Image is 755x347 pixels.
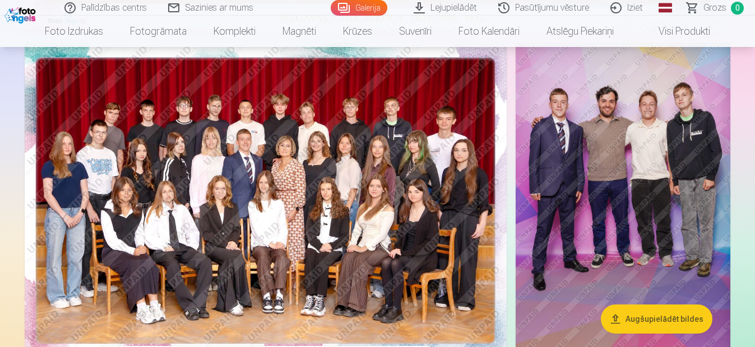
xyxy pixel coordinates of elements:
a: Magnēti [269,16,330,47]
a: Atslēgu piekariņi [533,16,627,47]
a: Foto kalendāri [445,16,533,47]
button: Augšupielādēt bildes [601,304,712,334]
a: Foto izdrukas [31,16,117,47]
a: Suvenīri [386,16,445,47]
a: Krūzes [330,16,386,47]
a: Komplekti [200,16,269,47]
a: Visi produkti [627,16,724,47]
img: /fa1 [4,4,39,24]
span: Grozs [703,1,726,15]
a: Fotogrāmata [117,16,200,47]
span: 0 [731,2,744,15]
